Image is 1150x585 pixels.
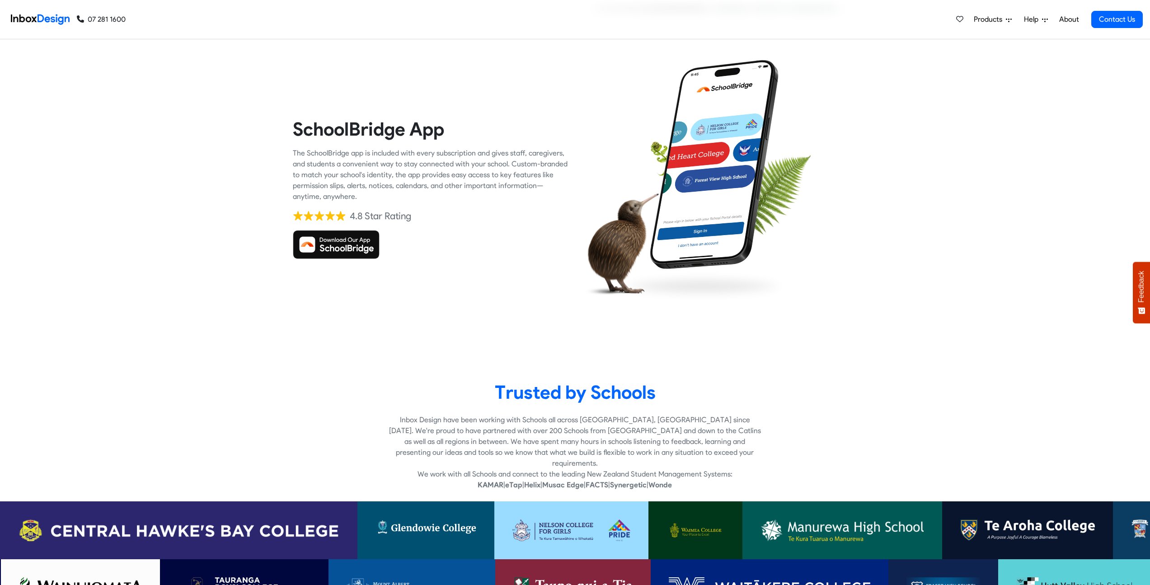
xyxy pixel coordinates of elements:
a: Help [1020,10,1051,28]
p: Inbox Design have been working with Schools all across [GEOGRAPHIC_DATA], [GEOGRAPHIC_DATA] since... [389,415,761,469]
span: Feedback [1137,271,1145,302]
heading: SchoolBridge App [293,118,568,141]
a: Contact Us [1091,11,1143,28]
img: Manurewa High School [760,519,924,541]
strong: Synergetic [610,481,647,489]
button: Feedback - Show survey [1133,262,1150,323]
heading: Trusted by Schools [293,381,858,404]
img: Nelson College For Girls [512,519,630,541]
span: Products [974,14,1006,25]
p: We work with all Schools and connect to the leading New Zealand Student Management Systems: [389,469,761,480]
p: | | | | | | [389,480,761,491]
img: phone.png [640,59,788,270]
img: Te Aroha College [960,519,1095,541]
span: Help [1024,14,1042,25]
strong: FACTS [586,481,608,489]
div: 4.8 Star Rating [350,209,411,223]
strong: Wonde [648,481,672,489]
img: kiwi_bird.png [582,193,659,298]
strong: Helix [524,481,540,489]
img: Waimea College [667,519,724,541]
div: The SchoolBridge app is included with every subscription and gives staff, caregivers, and student... [293,148,568,202]
strong: KAMAR [478,481,503,489]
strong: Musac Edge [542,481,584,489]
img: Central Hawkes Bay College [18,519,339,541]
img: shadow.png [617,267,789,304]
a: About [1056,10,1081,28]
img: Download SchoolBridge App [293,230,380,259]
a: Products [970,10,1015,28]
img: Glendowie College [376,519,476,541]
a: 07 281 1600 [77,14,126,25]
strong: eTap [505,481,522,489]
